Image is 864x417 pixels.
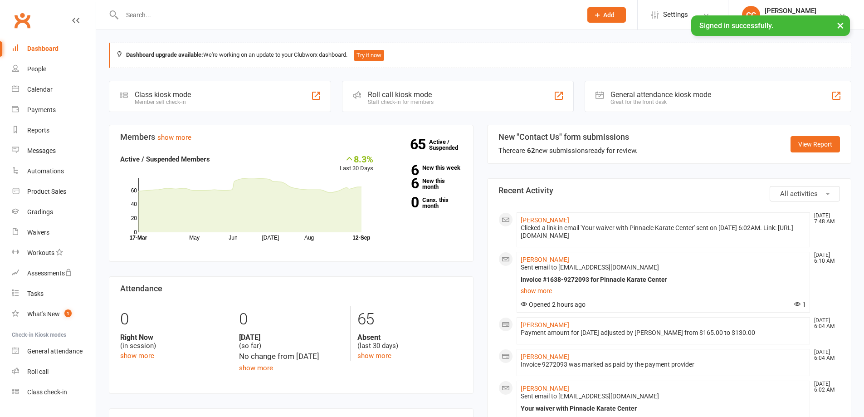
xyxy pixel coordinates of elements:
div: Waivers [27,229,49,236]
div: Great for the front desk [610,99,711,105]
div: Calendar [27,86,53,93]
h3: Members [120,132,462,142]
a: Calendar [12,79,96,100]
a: Class kiosk mode [12,382,96,402]
div: Messages [27,147,56,154]
span: All activities [780,190,818,198]
div: 0 [120,306,225,333]
a: What's New1 [12,304,96,324]
div: Staff check-in for members [368,99,434,105]
a: Workouts [12,243,96,263]
span: Sent email to [EMAIL_ADDRESS][DOMAIN_NAME] [521,392,659,400]
a: [PERSON_NAME] [521,216,569,224]
div: [PERSON_NAME] [765,7,829,15]
span: Signed in successfully. [699,21,773,30]
div: Class check-in [27,388,67,396]
a: 6New this week [387,165,462,171]
div: CC [742,6,760,24]
strong: [DATE] [239,333,343,342]
h3: Attendance [120,284,462,293]
a: show more [357,352,391,360]
time: [DATE] 6:04 AM [810,349,840,361]
button: Try it now [354,50,384,61]
div: What's New [27,310,60,318]
a: [PERSON_NAME] [521,385,569,392]
div: No change from [DATE] [239,350,343,363]
div: Pinnacle Karate Center [765,15,829,23]
strong: 65 [410,137,429,151]
div: Member self check-in [135,99,191,105]
h3: New "Contact Us" form submissions [498,132,638,142]
div: We're working on an update to your Clubworx dashboard. [109,43,851,68]
div: 8.3% [340,154,373,164]
strong: 6 [387,177,419,190]
strong: 62 [527,147,535,155]
div: Roll call kiosk mode [368,90,434,99]
a: Product Sales [12,182,96,202]
button: Add [587,7,626,23]
a: Reports [12,120,96,141]
a: 6New this month [387,178,462,190]
a: show more [521,285,806,297]
div: Payment amount for [DATE] adjusted by [PERSON_NAME] from $165.00 to $130.00 [521,329,806,337]
a: [PERSON_NAME] [521,321,569,329]
div: Clicked a link in email 'Your waiver with Pinnacle Karate Center' sent on [DATE] 6:02AM. Link: [U... [521,224,806,240]
div: Class kiosk mode [135,90,191,99]
div: Tasks [27,290,44,297]
a: 0Canx. this month [387,197,462,209]
div: (in session) [120,333,225,350]
a: Tasks [12,284,96,304]
strong: Right Now [120,333,225,342]
div: Invoice 9272093 was marked as paid by the payment provider [521,361,806,368]
div: (so far) [239,333,343,350]
a: Dashboard [12,39,96,59]
a: [PERSON_NAME] [521,353,569,360]
time: [DATE] 7:48 AM [810,213,840,225]
strong: Dashboard upgrade available: [126,51,203,58]
strong: Active / Suspended Members [120,155,210,163]
a: Automations [12,161,96,182]
div: General attendance kiosk mode [610,90,711,99]
input: Search... [119,9,576,21]
a: Roll call [12,362,96,382]
h3: Recent Activity [498,186,840,195]
a: 65Active / Suspended [429,132,469,157]
span: Add [603,11,615,19]
div: Assessments [27,270,72,277]
a: show more [120,352,154,360]
div: Product Sales [27,188,66,195]
strong: 0 [387,196,419,209]
a: Clubworx [11,9,34,32]
a: Payments [12,100,96,120]
span: 1 [64,309,72,317]
div: Last 30 Days [340,154,373,173]
a: Waivers [12,222,96,243]
span: Opened 2 hours ago [521,301,586,308]
button: × [832,15,849,35]
div: Payments [27,106,56,113]
a: Assessments [12,263,96,284]
a: General attendance kiosk mode [12,341,96,362]
strong: Absent [357,333,462,342]
strong: 6 [387,163,419,177]
a: People [12,59,96,79]
span: Settings [663,5,688,25]
div: Your waiver with Pinnacle Karate Center [521,405,806,412]
div: Invoice #1638-9272093 for Pinnacle Karate Center [521,276,806,284]
div: Gradings [27,208,53,216]
div: 65 [357,306,462,333]
div: Automations [27,167,64,175]
a: [PERSON_NAME] [521,256,569,263]
a: Messages [12,141,96,161]
time: [DATE] 6:02 AM [810,381,840,393]
div: 0 [239,306,343,333]
span: 1 [794,301,806,308]
button: All activities [770,186,840,201]
a: show more [239,364,273,372]
div: People [27,65,46,73]
div: Dashboard [27,45,59,52]
div: (last 30 days) [357,333,462,350]
div: General attendance [27,348,83,355]
a: View Report [791,136,840,152]
div: Workouts [27,249,54,256]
